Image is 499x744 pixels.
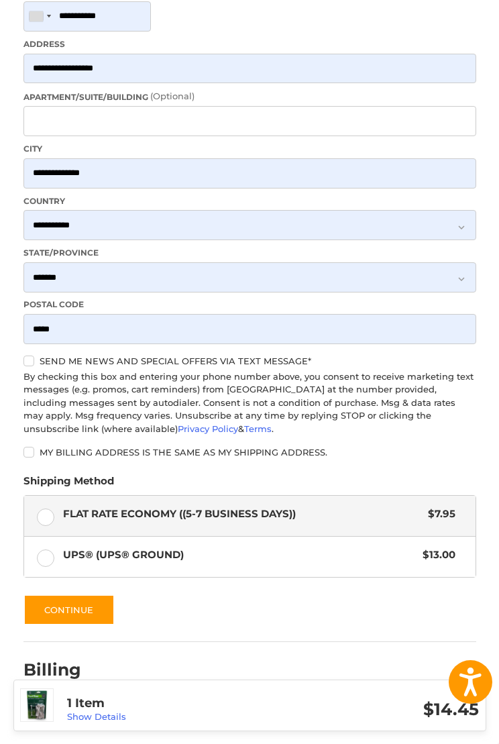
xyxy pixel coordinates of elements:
div: By checking this box and entering your phone number above, you consent to receive marketing text ... [23,370,476,436]
img: Zero Friction Turf Tee Air Launch 3" 30 Tee Pack [21,689,53,721]
label: Send me news and special offers via text message* [23,356,476,366]
h3: $14.45 [273,699,479,720]
span: Flat Rate Economy ((5-7 Business Days)) [63,507,422,522]
label: My billing address is the same as my shipping address. [23,447,476,458]
label: Address [23,38,476,50]
a: Show Details [67,711,126,722]
label: Postal Code [23,299,476,311]
span: UPS® (UPS® Ground) [63,547,417,563]
a: Terms [244,423,272,434]
label: State/Province [23,247,476,259]
h2: Billing [23,659,102,680]
span: $7.95 [422,507,456,522]
a: Privacy Policy [178,423,238,434]
button: Continue [23,594,115,625]
legend: Shipping Method [23,474,114,495]
h3: 1 Item [67,696,273,711]
span: $13.00 [417,547,456,563]
label: City [23,143,476,155]
label: Country [23,195,476,207]
small: (Optional) [150,91,195,101]
label: Apartment/Suite/Building [23,90,476,103]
